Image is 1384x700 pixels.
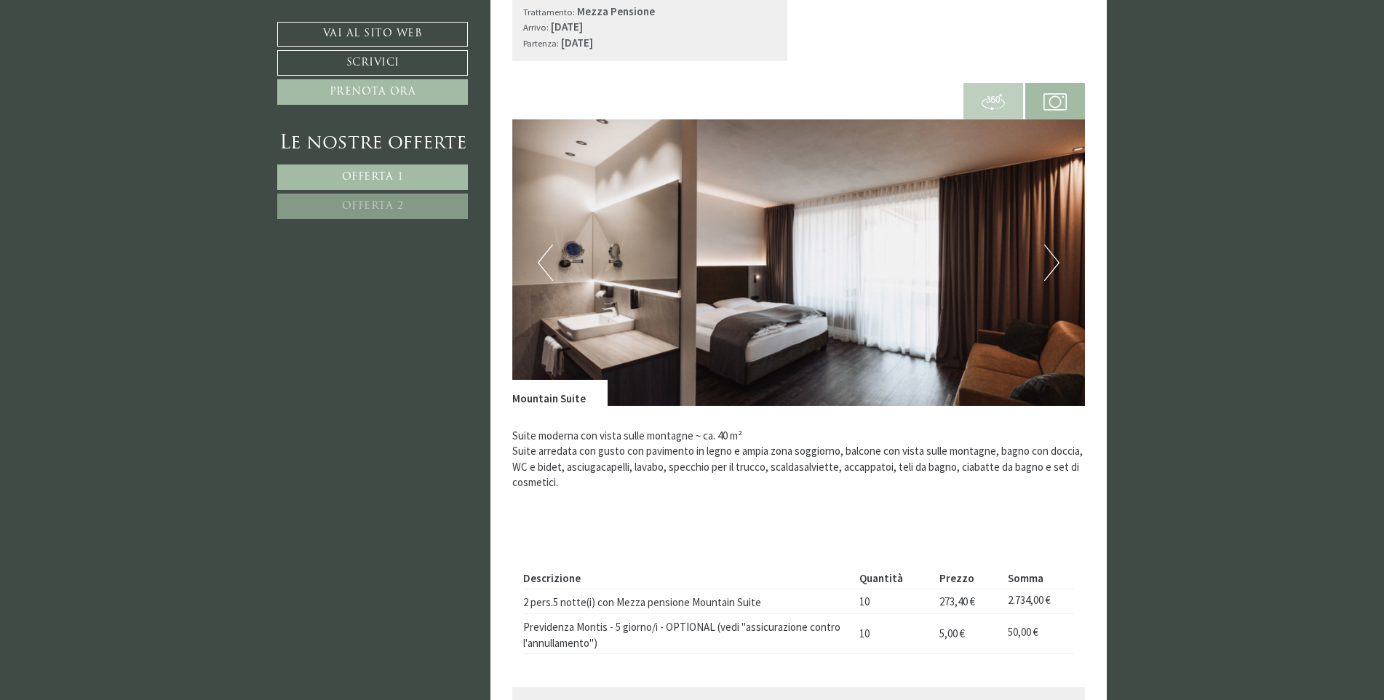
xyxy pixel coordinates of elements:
[939,594,975,608] span: 273,40 €
[854,613,934,653] td: 10
[538,244,553,281] button: Previous
[939,627,965,640] span: 5,00 €
[1043,90,1067,114] img: camera.svg
[512,119,1086,406] img: image
[523,37,559,49] small: Partenza:
[277,130,468,157] div: Le nostre offerte
[561,36,593,49] b: [DATE]
[934,568,1003,589] th: Prezzo
[523,589,854,613] td: 2 pers.5 notte(i) con Mezza pensione Mountain Suite
[523,6,575,17] small: Trattamento:
[577,4,655,18] b: Mezza Pensione
[11,39,200,80] div: Buon giorno, come possiamo aiutarla?
[854,568,934,589] th: Quantità
[523,21,549,33] small: Arrivo:
[982,90,1005,114] img: 360-grad.svg
[854,589,934,613] td: 10
[523,613,854,653] td: Previdenza Montis - 5 giorno/i - OPTIONAL (vedi "assicurazione contro l'annullamento")
[523,568,854,589] th: Descrizione
[22,41,193,52] div: Montis – Active Nature Spa
[551,20,583,33] b: [DATE]
[494,383,574,409] button: Invia
[250,11,324,34] div: mercoledì
[342,172,404,183] span: Offerta 1
[22,68,193,77] small: 09:04
[1003,613,1074,653] td: 50,00 €
[277,50,468,76] a: Scrivici
[277,79,468,105] a: Prenota ora
[512,380,608,406] div: Mountain Suite
[342,201,404,212] span: Offerta 2
[1044,244,1059,281] button: Next
[277,22,468,47] a: Vai al sito web
[1003,568,1074,589] th: Somma
[1003,589,1074,613] td: 2.734,00 €
[512,428,1086,506] p: Suite moderna con vista sulle montagne ~ ca. 40 m² Suite arredata con gusto con pavimento in legn...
